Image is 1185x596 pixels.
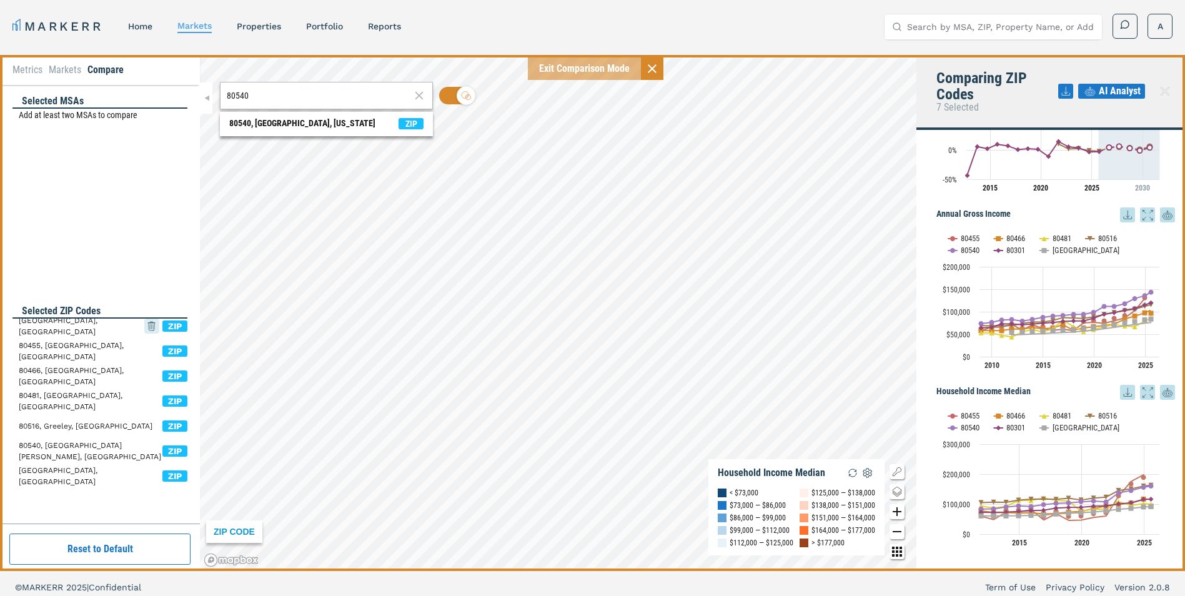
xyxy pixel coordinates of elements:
[989,320,994,325] path: Monday, 14 Dec, 17:00, 74,916.84. 80540.
[1104,509,1109,514] path: Tuesday, 14 Dec, 17:00, 69,082.78. USA.
[1087,361,1102,370] text: 2020
[948,423,981,432] button: Show 80540
[1081,319,1086,324] path: Friday, 14 Dec, 17:00, 74,746.76. 80301.
[1051,320,1056,325] path: Monday, 14 Dec, 17:00, 71,121.61. 80301.
[936,76,1166,201] svg: Interactive chart
[1053,246,1119,255] text: [GEOGRAPHIC_DATA]
[1107,144,1153,153] g: 80301, line 14 of 14 with 5 data points.
[1066,505,1071,510] path: Friday, 14 Dec, 17:00, 81,339.04. 80301.
[1129,506,1134,511] path: Thursday, 14 Dec, 17:00, 78,681.93. USA.
[12,94,187,109] div: Selected MSAs
[1123,320,1128,325] path: Wednesday, 14 Dec, 17:00, 68,880.54. USA.
[979,321,984,326] path: Sunday, 14 Dec, 17:00, 71,693.28. 80540.
[1084,184,1099,192] tspan: 2025
[991,500,996,505] path: Friday, 14 Dec, 17:00, 106,434.43. 80516.
[9,534,191,565] button: Reset to Default
[890,504,905,519] button: Zoom in map button
[936,222,1175,379] div: Annual Gross Income. Highcharts interactive chart.
[1071,312,1076,317] path: Thursday, 14 Dec, 17:00, 92,976.94. 80540.
[1078,84,1145,99] button: AI Analyst
[1148,14,1173,39] button: A
[1004,514,1009,519] path: Saturday, 14 Dec, 17:00, 53,000.84. USA.
[1141,497,1146,502] path: Saturday, 14 Dec, 17:00, 102,899.66. 80301.
[991,514,996,519] path: Friday, 14 Dec, 17:00, 53,080.46. USA.
[943,470,970,479] text: $200,000
[66,582,89,592] span: 2025 |
[1009,322,1014,327] path: Wednesday, 14 Dec, 17:00, 68,499.6. 80301.
[975,144,980,149] path: Thursday, 29 Aug, 18:00, 5.59. 80301.
[943,500,970,509] text: $100,000
[1143,302,1148,307] path: Saturday, 14 Dec, 17:00, 109,420.46. 80301.
[985,581,1036,594] a: Term of Use
[1056,139,1061,144] path: Sunday, 29 Aug, 18:00, 14.43. 80301.
[995,142,1000,147] path: Saturday, 29 Aug, 18:00, 9.6. 80301.
[1123,307,1128,312] path: Wednesday, 14 Dec, 17:00, 98,931.51. 80301.
[162,320,187,332] span: ZIP
[206,520,262,543] div: ZIP CODE
[811,512,875,524] div: $151,000 — $164,000
[991,507,996,512] path: Friday, 14 Dec, 17:00, 73,322.18. 80540.
[1040,234,1073,243] button: Show 80481
[19,465,162,487] span: [GEOGRAPHIC_DATA], [GEOGRAPHIC_DATA]
[1133,296,1138,301] path: Thursday, 14 Dec, 17:00, 130,936.68. 80540.
[1116,507,1121,512] path: Wednesday, 14 Dec, 17:00, 75,179.19. USA.
[1112,310,1117,315] path: Tuesday, 14 Dec, 17:00, 93,283.48. 80301.
[1071,327,1076,332] path: Thursday, 14 Dec, 17:00, 54,882.3. USA.
[1149,290,1154,295] path: Monday, 14 Jul, 18:00, 146,593.71. 80540.
[1123,301,1128,306] path: Wednesday, 14 Dec, 17:00, 117,924.38. 80540.
[204,553,259,567] a: Mapbox logo
[1061,313,1066,318] path: Wednesday, 14 Dec, 17:00, 90,715.75. 80540.
[1112,304,1117,309] path: Tuesday, 14 Dec, 17:00, 111,770.64. 80540.
[162,470,187,482] span: ZIP
[979,504,1154,519] g: USA, line 7 of 7 with 15 data points.
[128,21,152,31] a: home
[890,464,905,479] button: Show/Hide Legend Map Button
[730,487,758,499] div: < $73,000
[306,21,343,31] a: Portfolio
[1041,320,1046,325] path: Sunday, 14 Dec, 17:00, 69,883. 80301.
[1102,312,1107,317] path: Monday, 14 Dec, 17:00, 88,976.01. 80301.
[1054,497,1059,502] path: Thursday, 14 Dec, 17:00, 110,857.08. 80516.
[991,510,996,515] path: Friday, 14 Dec, 17:00, 66,178.96. 80301.
[943,286,970,294] text: $150,000
[1099,84,1141,99] span: AI Analyst
[860,465,875,480] img: Settings
[1091,499,1096,504] path: Monday, 14 Dec, 17:00, 101,587.36. 80540.
[1081,312,1086,317] path: Friday, 14 Dec, 17:00, 92,881.55. 80540.
[979,328,984,333] path: Sunday, 14 Dec, 17:00, 55,723.81. 80466.
[1116,502,1121,507] path: Wednesday, 14 Dec, 17:00, 88,214.84. 80301.
[1016,498,1021,503] path: Sunday, 14 Dec, 17:00, 106,970.64. 80516.
[979,500,984,505] path: Wednesday, 14 Dec, 17:00, 102,659.71. 80516.
[1041,502,1046,507] path: Wednesday, 14 Dec, 17:00, 90,480.54. 80540.
[22,582,66,592] span: MARKERR
[948,146,957,155] text: 0%
[1012,539,1027,547] text: 2015
[1051,314,1056,319] path: Monday, 14 Dec, 17:00, 89,347.3. 80540.
[948,234,981,243] button: Show 80455
[1138,361,1153,370] text: 2025
[220,114,433,133] span: Search Bar Suggestion Item: 80540, Lyons, Colorado
[1016,147,1021,152] path: Tuesday, 29 Aug, 18:00, 0.57. 80301.
[1102,304,1107,309] path: Monday, 14 Dec, 17:00, 112,447.05. 80540.
[1041,497,1046,502] path: Wednesday, 14 Dec, 17:00, 109,734.81. 80516.
[811,499,875,512] div: $138,000 — $151,000
[1141,485,1146,490] path: Saturday, 14 Dec, 17:00, 149,236.47. 80540.
[1046,154,1051,159] path: Saturday, 29 Aug, 18:00, -11.04. 80301.
[984,361,999,370] text: 2010
[1029,513,1034,518] path: Monday, 14 Dec, 17:00, 53,831.81. USA.
[1041,512,1046,517] path: Wednesday, 14 Dec, 17:00, 55,176.83. USA.
[89,582,141,592] span: Confidential
[730,499,786,512] div: $73,000 — $86,000
[1061,319,1066,324] path: Wednesday, 14 Dec, 17:00, 73,632.88. 80301.
[943,263,970,272] text: $200,000
[1009,330,1014,335] path: Wednesday, 14 Dec, 17:00, 48,443.4. USA.
[1091,504,1096,509] path: Monday, 14 Dec, 17:00, 85,599.57. 80301.
[936,76,1175,201] div: Rent Growth and 5-Year Forecast. Highcharts interactive chart.
[979,509,984,514] path: Wednesday, 14 Dec, 17:00, 75,427.4. 80466.
[1148,145,1153,150] path: Thursday, 29 Aug, 18:00, 3.89. 80301.
[1009,317,1014,322] path: Wednesday, 14 Dec, 17:00, 82,079.2. 80540.
[87,62,124,77] li: Compare
[1071,319,1076,324] path: Thursday, 14 Dec, 17:00, 74,461.04. 80301.
[1102,324,1107,329] path: Monday, 14 Dec, 17:00, 62,151.45. USA.
[1141,504,1146,509] path: Saturday, 14 Dec, 17:00, 81,971.38. USA.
